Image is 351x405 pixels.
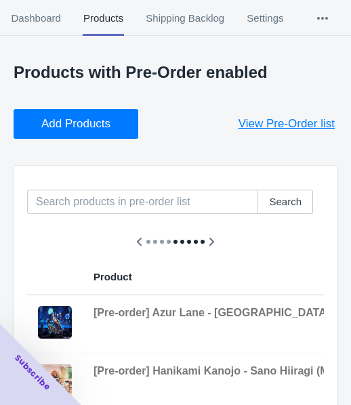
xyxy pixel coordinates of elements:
[83,1,123,36] span: Products
[257,190,313,214] button: Search
[127,230,152,254] button: Scroll table left one column
[14,109,138,139] button: Add Products
[295,1,350,36] button: More tabs
[12,352,53,393] span: Subscribe
[11,1,61,36] span: Dashboard
[94,271,132,282] span: Product
[146,1,225,36] span: Shipping Backlog
[239,117,335,131] span: View Pre-Order list
[269,196,302,207] span: Search
[14,63,337,82] p: Products with Pre-Order enabled
[41,117,110,131] span: Add Products
[27,190,258,214] input: Search products in pre-order list
[38,306,72,339] img: Cheshire_TheCatintheMagicHat_8.jpg
[247,1,284,36] span: Settings
[222,109,351,139] button: View Pre-Order list
[199,230,224,254] button: Scroll table right one column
